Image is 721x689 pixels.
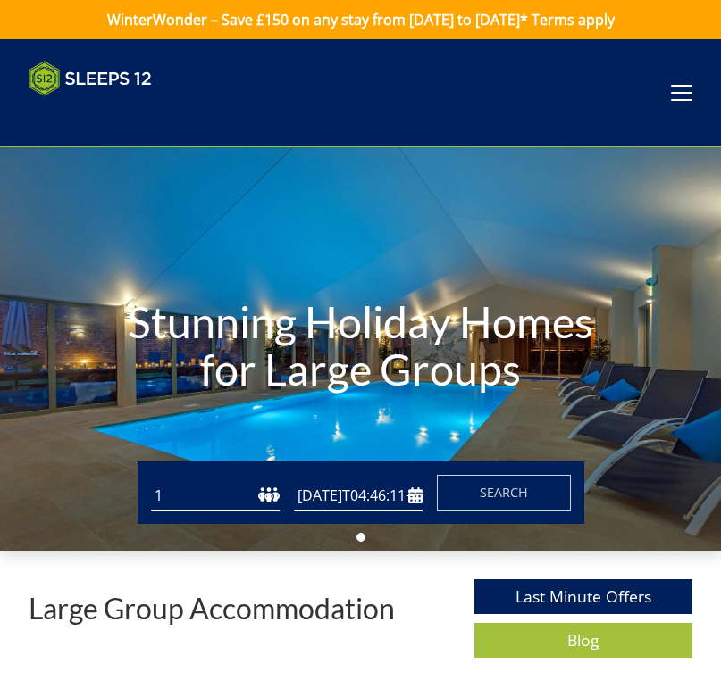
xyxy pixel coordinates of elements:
[480,484,528,501] span: Search
[474,579,692,614] a: Last Minute Offers
[474,623,692,658] a: Blog
[29,593,395,624] p: Large Group Accommodation
[294,481,423,511] input: Arrival Date
[437,475,571,511] button: Search
[20,107,207,122] iframe: Customer reviews powered by Trustpilot
[108,262,613,429] h1: Stunning Holiday Homes for Large Groups
[29,61,152,96] img: Sleeps 12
